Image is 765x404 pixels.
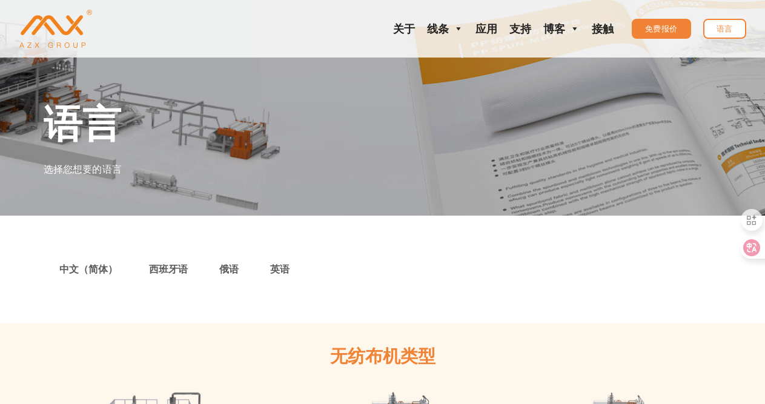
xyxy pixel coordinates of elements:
[219,263,239,275] font: 俄语
[270,263,290,275] font: 英语
[543,22,565,35] font: 博客
[645,24,678,33] font: 免费报价
[592,22,614,35] font: 接触
[59,263,118,275] font: 中文（简体）
[475,22,497,35] font: 应用
[703,19,746,39] a: 语言
[427,22,449,35] font: 线条
[44,97,121,151] font: 语言
[393,22,415,35] font: 关于
[509,22,531,35] font: 支持
[632,19,691,39] a: 免费报价
[44,163,122,176] font: 选择您想要的语言
[717,24,733,33] font: 语言
[19,22,92,34] a: AZX无纺布机
[330,346,435,366] font: 无纺布机类型
[149,263,188,275] font: 西班牙语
